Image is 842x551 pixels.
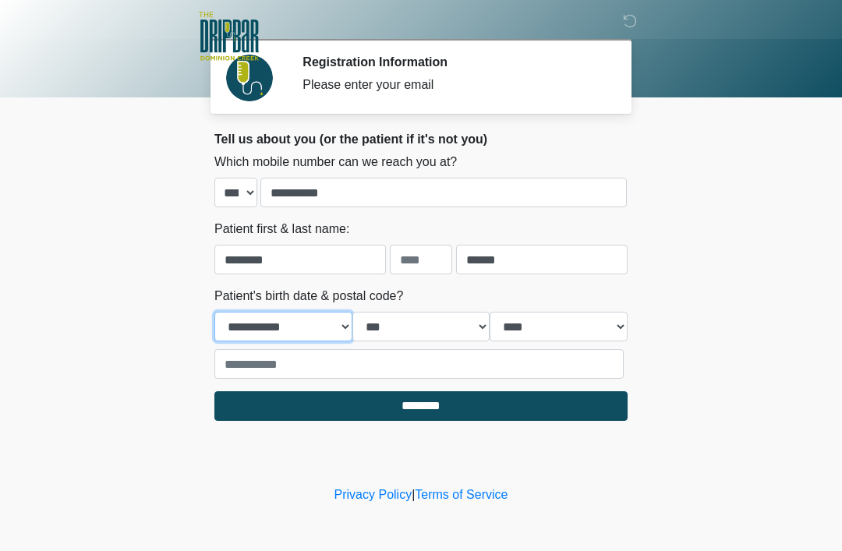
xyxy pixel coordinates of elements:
label: Patient first & last name: [214,220,349,238]
img: The DRIPBaR - San Antonio Dominion Creek Logo [199,12,259,63]
div: Please enter your email [302,76,604,94]
h2: Tell us about you (or the patient if it's not you) [214,132,628,147]
a: Terms of Service [415,488,508,501]
a: Privacy Policy [334,488,412,501]
label: Patient's birth date & postal code? [214,287,403,306]
a: | [412,488,415,501]
img: Agent Avatar [226,55,273,101]
label: Which mobile number can we reach you at? [214,153,457,171]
